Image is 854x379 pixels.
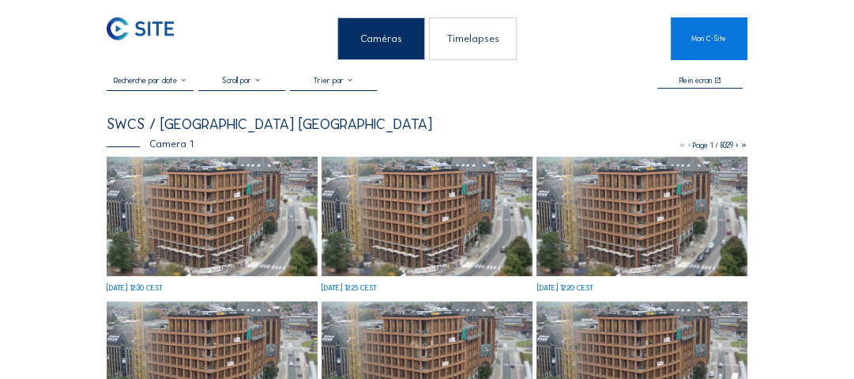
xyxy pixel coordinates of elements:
img: image_53624890 [536,157,747,276]
div: [DATE] 12:25 CEST [322,284,377,291]
div: Plein écran [679,77,712,84]
div: [DATE] 12:30 CEST [107,284,163,291]
img: C-SITE Logo [107,17,174,40]
div: Caméras [337,17,424,59]
img: image_53625107 [107,157,318,276]
span: Page 1 / 8329 [693,141,733,150]
input: Recherche par date 󰅀 [107,75,194,85]
div: [DATE] 12:20 CEST [536,284,593,291]
a: Mon C-Site [671,17,747,59]
img: image_53625048 [322,157,532,276]
div: Timelapses [429,17,516,59]
div: SWCS / [GEOGRAPHIC_DATA] [GEOGRAPHIC_DATA] [107,117,432,132]
div: Camera 1 [107,138,194,149]
a: C-SITE Logo [107,17,183,59]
